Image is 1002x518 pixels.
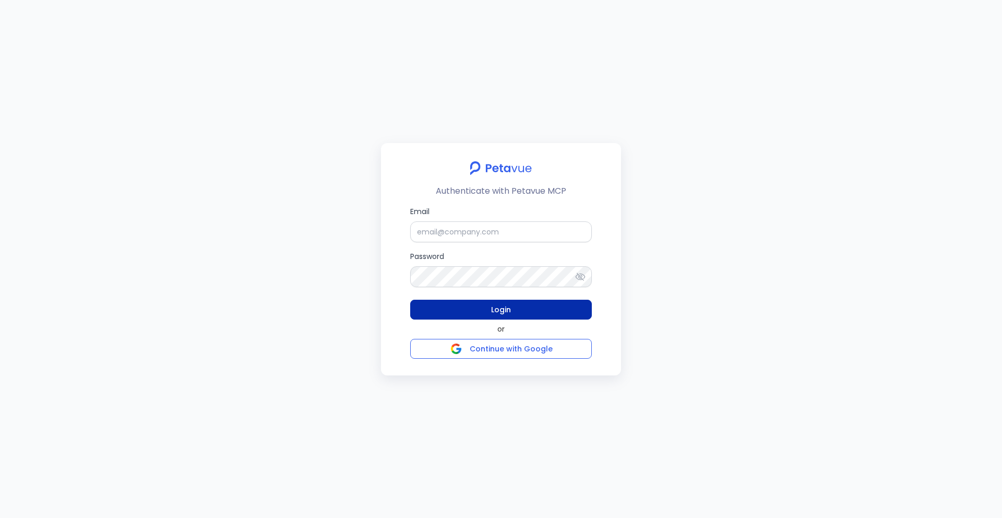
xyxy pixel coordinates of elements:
[410,221,592,242] input: Email
[410,251,592,287] label: Password
[410,266,592,287] input: Password
[470,344,553,354] span: Continue with Google
[410,206,592,242] label: Email
[497,324,505,335] span: or
[436,185,566,197] p: Authenticate with Petavue MCP
[463,156,539,181] img: petavue logo
[410,339,592,359] button: Continue with Google
[410,300,592,320] button: Login
[491,303,511,316] span: Login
